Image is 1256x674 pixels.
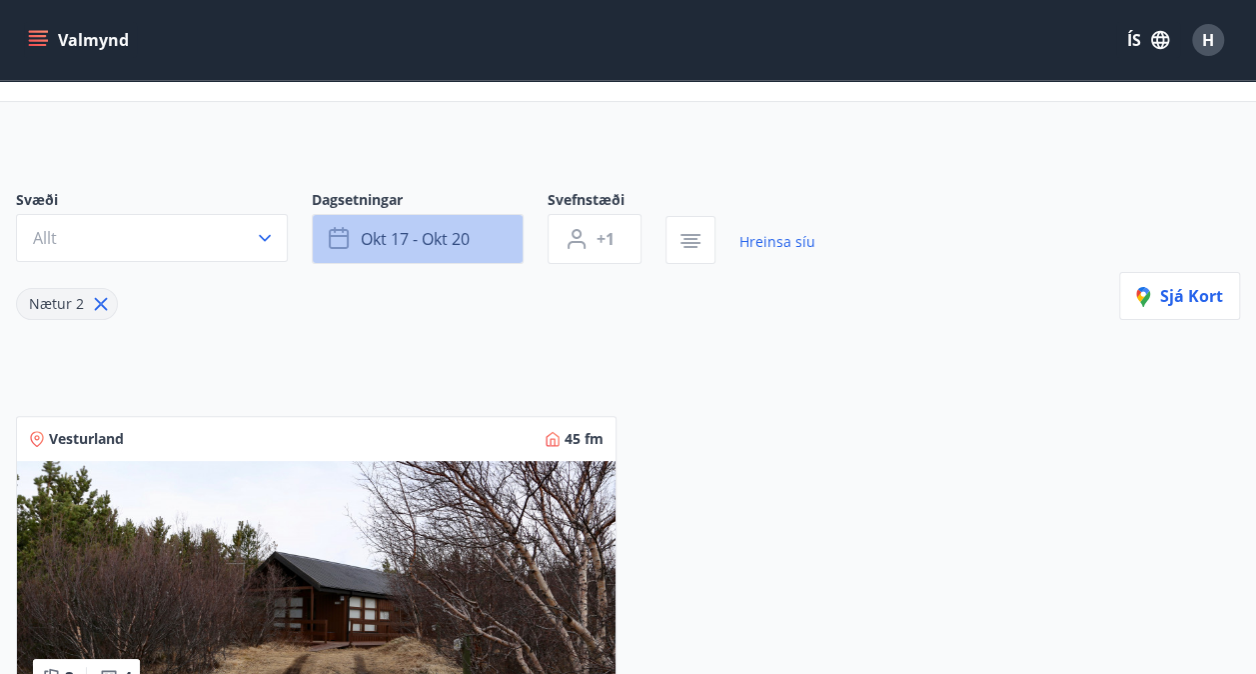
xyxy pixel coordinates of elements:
span: Svefnstæði [548,190,665,214]
div: Nætur 2 [16,288,118,320]
span: +1 [597,228,615,250]
button: H [1184,16,1232,64]
a: Hreinsa síu [739,220,815,264]
span: Nætur 2 [29,294,84,313]
span: Sjá kort [1136,285,1223,307]
button: okt 17 - okt 20 [312,214,524,264]
button: ÍS [1116,22,1180,58]
span: Vesturland [49,429,124,449]
span: H [1202,29,1214,51]
button: +1 [548,214,641,264]
button: Sjá kort [1119,272,1240,320]
button: Allt [16,214,288,262]
span: okt 17 - okt 20 [361,228,470,250]
span: 45 fm [565,429,604,449]
span: Allt [33,227,57,249]
span: Svæði [16,190,312,214]
button: menu [24,22,137,58]
span: Dagsetningar [312,190,548,214]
